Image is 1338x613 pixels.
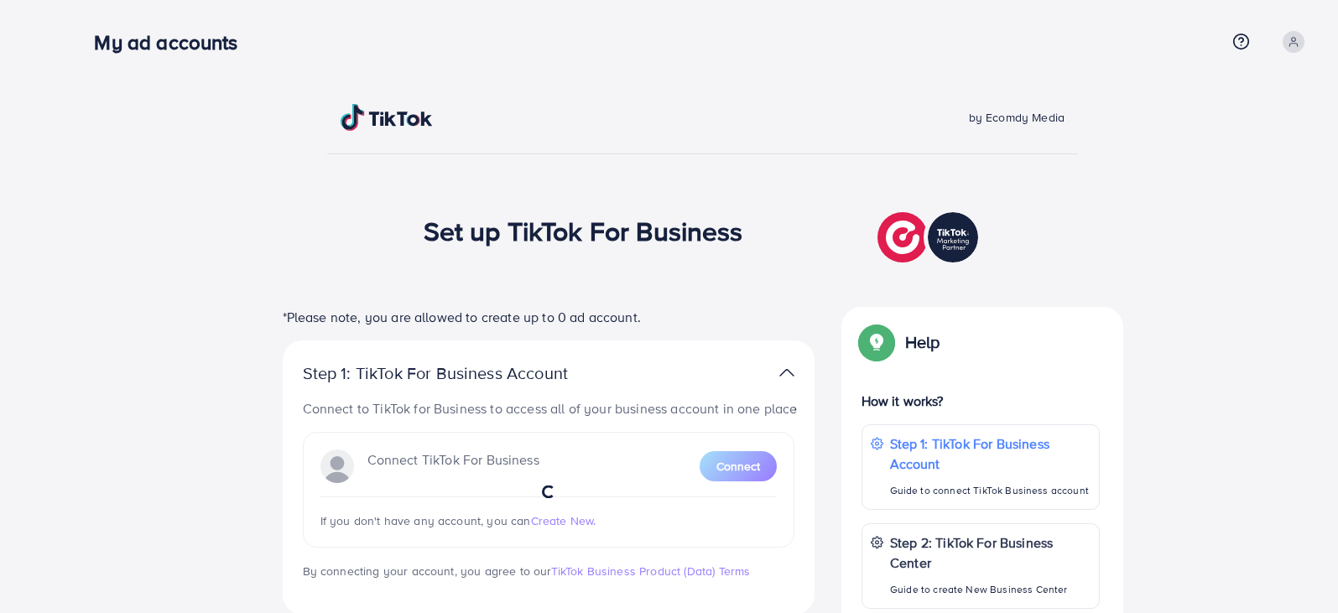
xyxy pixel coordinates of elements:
[862,327,892,357] img: Popup guide
[862,391,1100,411] p: How it works?
[890,481,1091,501] p: Guide to connect TikTok Business account
[303,363,622,383] p: Step 1: TikTok For Business Account
[905,332,940,352] p: Help
[779,361,794,385] img: TikTok partner
[424,215,743,247] h1: Set up TikTok For Business
[969,109,1065,126] span: by Ecomdy Media
[341,104,433,131] img: TikTok
[890,434,1091,474] p: Step 1: TikTok For Business Account
[890,579,1091,600] p: Guide to create New Business Center
[94,30,251,55] h3: My ad accounts
[877,208,982,267] img: TikTok partner
[283,307,815,327] p: *Please note, you are allowed to create up to 0 ad account.
[890,532,1091,573] p: Step 2: TikTok For Business Center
